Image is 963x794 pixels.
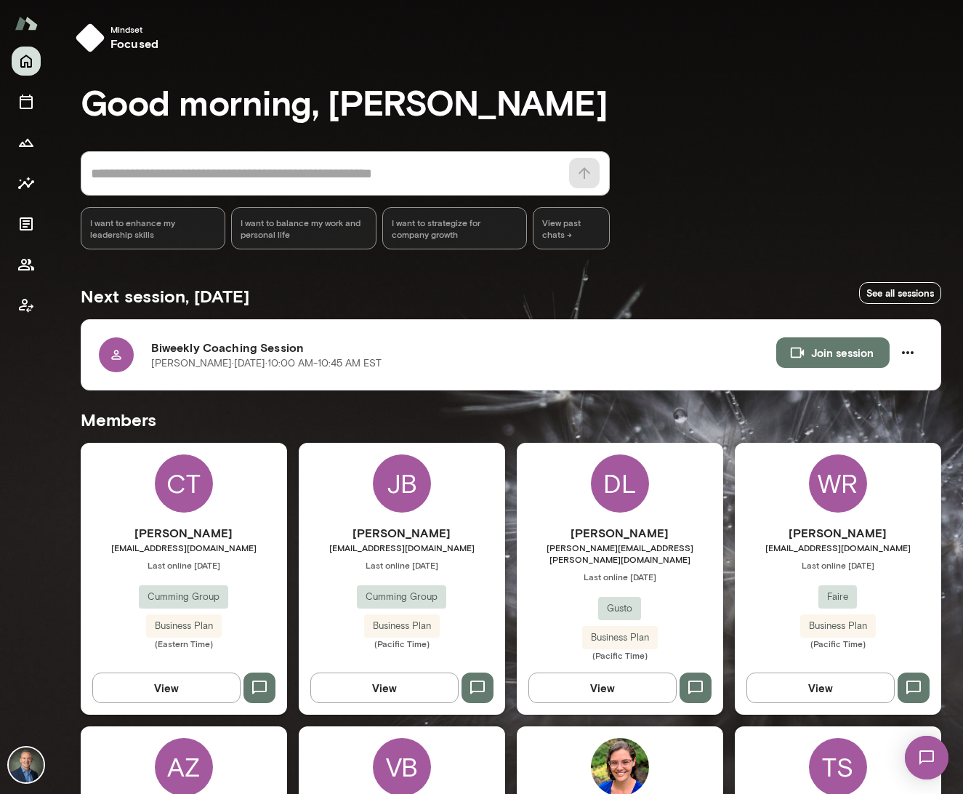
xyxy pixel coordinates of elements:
span: (Pacific Time) [735,638,941,649]
span: I want to balance my work and personal life [241,217,367,240]
button: Documents [12,209,41,238]
span: View past chats -> [533,207,609,249]
button: Home [12,47,41,76]
span: I want to enhance my leadership skills [90,217,217,240]
span: Business Plan [364,619,440,633]
button: View [528,673,677,703]
button: View [310,673,459,703]
p: [PERSON_NAME] · [DATE] · 10:00 AM-10:45 AM EST [151,356,382,371]
button: Client app [12,291,41,320]
span: Business Plan [800,619,876,633]
span: (Eastern Time) [81,638,287,649]
button: Join session [776,337,890,368]
span: Cumming Group [139,590,228,604]
h6: [PERSON_NAME] [81,524,287,542]
div: CT [155,454,213,513]
h5: Next session, [DATE] [81,284,249,308]
div: I want to balance my work and personal life [231,207,376,249]
img: Mento [15,9,38,37]
span: [EMAIL_ADDRESS][DOMAIN_NAME] [299,542,505,553]
span: Last online [DATE] [299,559,505,571]
span: Last online [DATE] [81,559,287,571]
span: Cumming Group [357,590,446,604]
h6: [PERSON_NAME] [735,524,941,542]
span: (Pacific Time) [299,638,505,649]
h3: Good morning, [PERSON_NAME] [81,81,941,122]
h5: Members [81,408,941,431]
button: Members [12,250,41,279]
span: Business Plan [582,630,658,645]
div: I want to strategize for company growth [382,207,528,249]
span: (Pacific Time) [517,649,723,661]
button: View [92,673,241,703]
img: mindset [76,23,105,52]
h6: Biweekly Coaching Session [151,339,776,356]
span: Last online [DATE] [735,559,941,571]
span: I want to strategize for company growth [392,217,518,240]
div: I want to enhance my leadership skills [81,207,226,249]
span: Last online [DATE] [517,571,723,582]
span: [PERSON_NAME][EMAIL_ADDRESS][PERSON_NAME][DOMAIN_NAME] [517,542,723,565]
div: JB [373,454,431,513]
div: WR [809,454,867,513]
a: See all sessions [859,282,941,305]
h6: [PERSON_NAME] [299,524,505,542]
img: Michael Alden [9,747,44,782]
button: Mindsetfocused [70,17,170,58]
button: Insights [12,169,41,198]
span: Mindset [110,23,158,35]
h6: focused [110,35,158,52]
span: Business Plan [146,619,222,633]
span: Gusto [598,601,641,616]
h6: [PERSON_NAME] [517,524,723,542]
button: Sessions [12,87,41,116]
button: View [746,673,895,703]
div: DL [591,454,649,513]
span: [EMAIL_ADDRESS][DOMAIN_NAME] [735,542,941,553]
button: Growth Plan [12,128,41,157]
span: [EMAIL_ADDRESS][DOMAIN_NAME] [81,542,287,553]
span: Faire [818,590,857,604]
